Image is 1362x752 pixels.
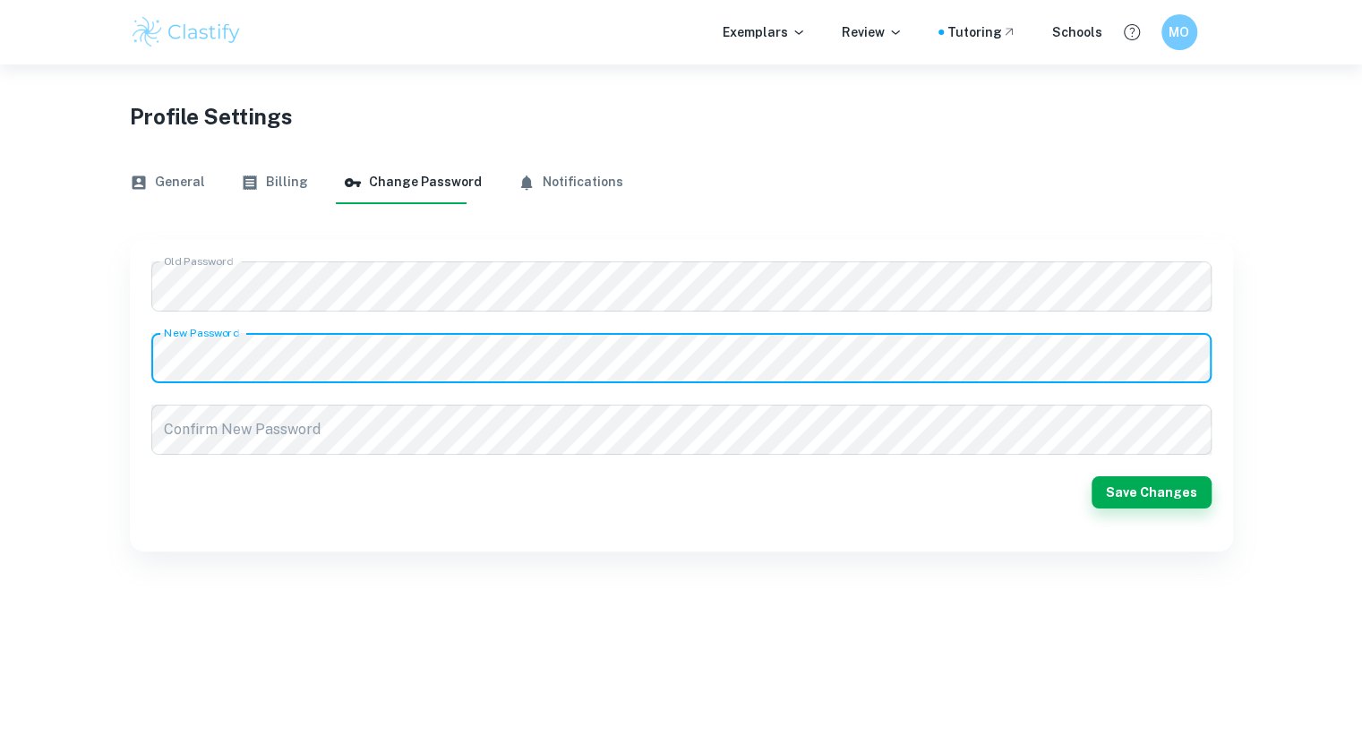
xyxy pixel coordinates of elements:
button: Save Changes [1092,476,1212,508]
img: Clastify logo [130,14,244,50]
a: Schools [1052,22,1102,42]
h6: MO [1169,22,1189,42]
button: Help and Feedback [1117,17,1147,47]
button: Change Password [344,161,482,204]
button: General [130,161,205,204]
label: New Password [164,325,238,340]
p: Exemplars [723,22,806,42]
button: MO [1161,14,1197,50]
button: Billing [241,161,308,204]
h1: Profile Settings [130,100,1233,132]
a: Tutoring [947,22,1016,42]
button: Notifications [518,161,623,204]
p: Review [842,22,903,42]
label: Old Password [164,253,233,269]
